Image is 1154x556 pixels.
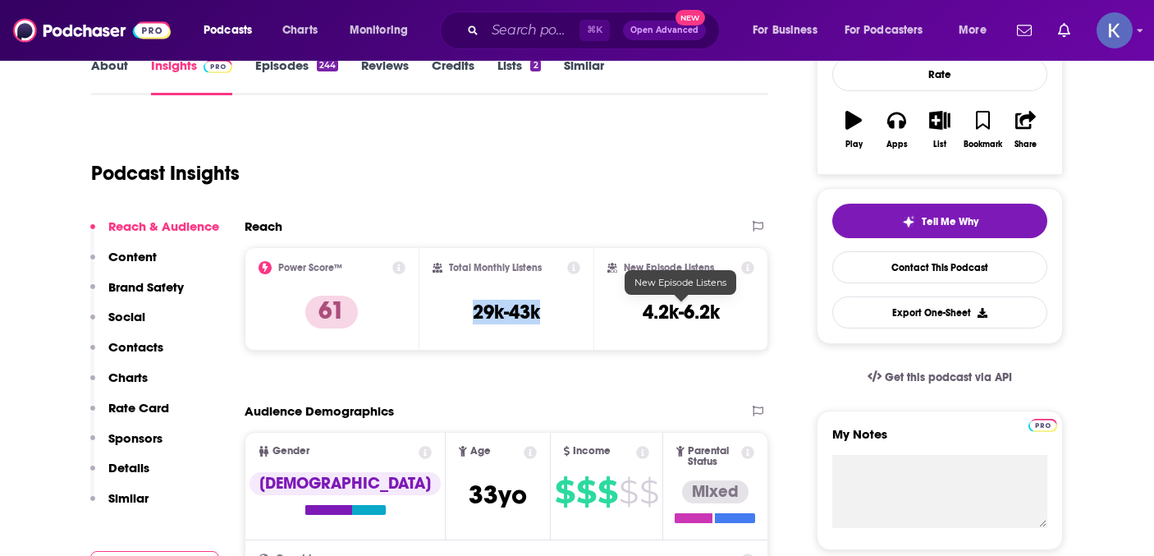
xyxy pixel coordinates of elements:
[272,446,309,457] span: Gender
[555,479,575,505] span: $
[922,215,978,228] span: Tell Me Why
[619,479,638,505] span: $
[245,403,394,419] h2: Audience Demographics
[630,26,698,34] span: Open Advanced
[108,490,149,506] p: Similar
[961,100,1004,159] button: Bookmark
[753,19,817,42] span: For Business
[845,140,863,149] div: Play
[90,460,149,490] button: Details
[564,57,604,95] a: Similar
[1097,12,1133,48] button: Show profile menu
[682,480,749,503] div: Mixed
[108,400,169,416] p: Rate Card
[255,57,338,95] a: Episodes244
[13,15,171,46] img: Podchaser - Follow, Share and Rate Podcasts
[933,140,946,149] div: List
[643,300,720,324] h3: 4.2k-6.2k
[282,19,318,42] span: Charts
[90,249,157,279] button: Content
[108,370,148,385] p: Charts
[90,339,163,370] button: Contacts
[204,19,252,42] span: Podcasts
[91,57,128,95] a: About
[579,20,610,41] span: ⌘ K
[204,60,232,73] img: Podchaser Pro
[918,100,961,159] button: List
[832,57,1047,91] div: Rate
[834,17,947,44] button: open menu
[832,100,875,159] button: Play
[1014,140,1037,149] div: Share
[245,218,282,234] h2: Reach
[1051,16,1077,44] a: Show notifications dropdown
[1005,100,1047,159] button: Share
[832,204,1047,238] button: tell me why sparkleTell Me Why
[832,426,1047,455] label: My Notes
[497,57,540,95] a: Lists2
[151,57,232,95] a: InsightsPodchaser Pro
[624,262,714,273] h2: New Episode Listens
[947,17,1007,44] button: open menu
[959,19,987,42] span: More
[350,19,408,42] span: Monitoring
[272,17,327,44] a: Charts
[485,17,579,44] input: Search podcasts, credits, & more...
[449,262,542,273] h2: Total Monthly Listens
[108,279,184,295] p: Brand Safety
[886,140,908,149] div: Apps
[108,218,219,234] p: Reach & Audience
[1028,416,1057,432] a: Pro website
[90,490,149,521] button: Similar
[1097,12,1133,48] img: User Profile
[90,400,169,430] button: Rate Card
[470,446,491,457] span: Age
[854,357,1025,397] a: Get this podcast via API
[832,296,1047,329] button: Export One-Sheet
[456,11,735,49] div: Search podcasts, credits, & more...
[192,17,273,44] button: open menu
[639,479,658,505] span: $
[573,446,611,457] span: Income
[845,19,923,42] span: For Podcasters
[473,300,540,324] h3: 29k-43k
[432,57,474,95] a: Credits
[90,309,145,339] button: Social
[675,10,705,25] span: New
[90,279,184,310] button: Brand Safety
[741,17,838,44] button: open menu
[1028,419,1057,432] img: Podchaser Pro
[338,17,429,44] button: open menu
[305,296,358,329] p: 61
[623,21,706,40] button: Open AdvancedNew
[885,370,1012,384] span: Get this podcast via API
[278,262,342,273] h2: Power Score™
[469,479,527,511] span: 33 yo
[91,161,240,186] h1: Podcast Insights
[90,218,219,249] button: Reach & Audience
[317,60,338,71] div: 244
[875,100,918,159] button: Apps
[576,479,596,505] span: $
[108,249,157,264] p: Content
[90,370,148,400] button: Charts
[361,57,409,95] a: Reviews
[688,446,739,467] span: Parental Status
[634,277,726,288] span: New Episode Listens
[90,430,163,461] button: Sponsors
[964,140,1002,149] div: Bookmark
[108,460,149,476] p: Details
[832,251,1047,283] a: Contact This Podcast
[598,479,617,505] span: $
[108,309,145,324] p: Social
[1010,16,1038,44] a: Show notifications dropdown
[902,215,915,228] img: tell me why sparkle
[530,60,540,71] div: 2
[1097,12,1133,48] span: Logged in as kristina.caracciolo
[108,430,163,446] p: Sponsors
[108,339,163,355] p: Contacts
[250,472,441,495] div: [DEMOGRAPHIC_DATA]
